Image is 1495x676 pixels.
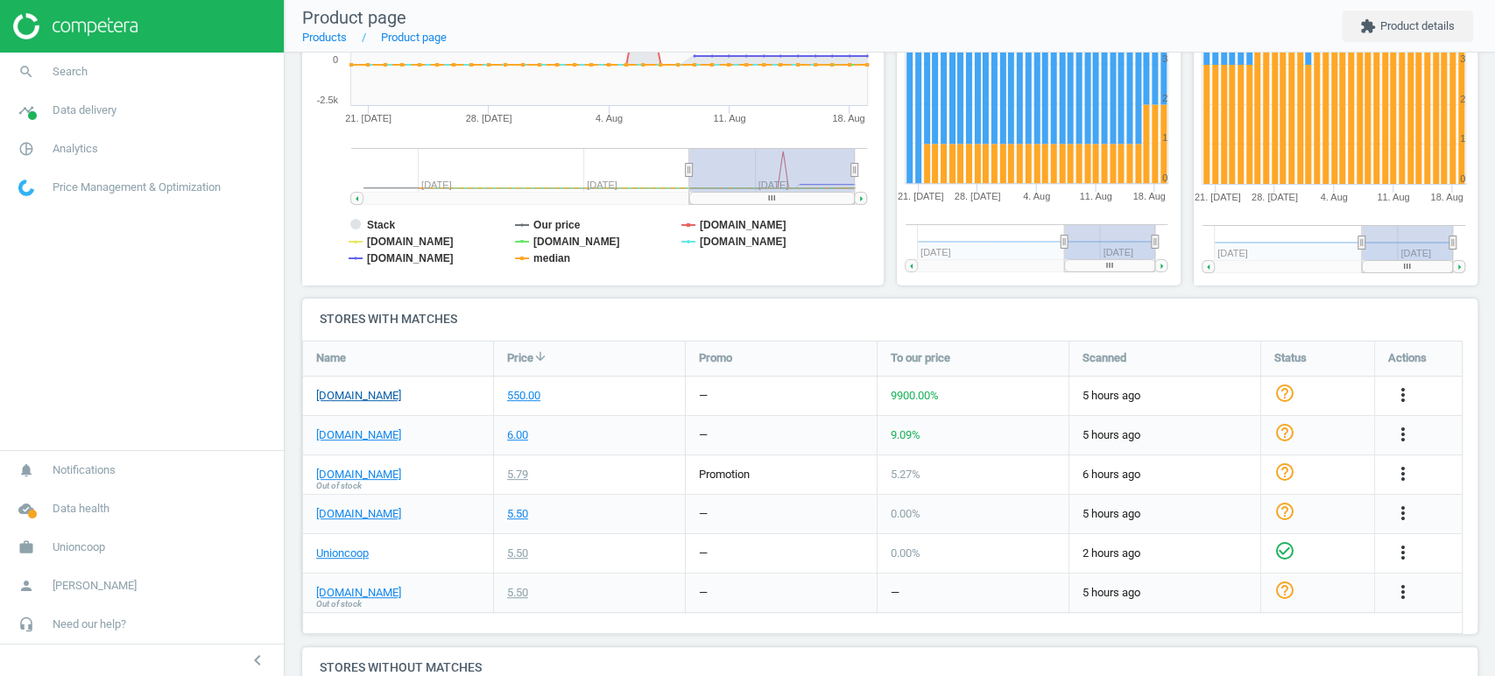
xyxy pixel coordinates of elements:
span: Price [507,350,533,366]
h4: Stores with matches [302,299,1477,340]
i: more_vert [1393,581,1414,602]
i: more_vert [1393,384,1414,405]
i: help_outline [1274,501,1295,522]
span: Scanned [1082,350,1126,366]
span: Data health [53,501,109,517]
span: 6 hours ago [1082,467,1247,482]
text: 0 [333,54,338,65]
i: check_circle_outline [1274,540,1295,561]
i: help_outline [1274,383,1295,404]
div: 5.50 [507,546,528,561]
button: more_vert [1393,503,1414,525]
tspan: 18. Aug [832,113,864,123]
div: 5.50 [507,585,528,601]
span: 5 hours ago [1082,506,1247,522]
i: help_outline [1274,461,1295,482]
div: — [699,546,708,561]
span: 2 hours ago [1082,546,1247,561]
a: Products [302,31,347,44]
button: more_vert [1393,463,1414,486]
span: Name [316,350,346,366]
span: Price Management & Optimization [53,180,221,195]
div: 5.50 [507,506,528,522]
span: 5.27 % [891,468,920,481]
tspan: 11. Aug [1377,192,1409,202]
i: more_vert [1393,463,1414,484]
span: Promo [699,350,732,366]
div: — [699,388,708,404]
span: Product page [302,7,406,28]
a: [DOMAIN_NAME] [316,506,401,522]
a: [DOMAIN_NAME] [316,427,401,443]
img: wGWNvw8QSZomAAAAABJRU5ErkJggg== [18,180,34,196]
i: arrow_downward [533,349,547,363]
span: Need our help? [53,616,126,632]
span: promotion [699,468,750,481]
text: 0 [1162,173,1167,184]
i: more_vert [1393,542,1414,563]
i: timeline [10,94,43,127]
span: To our price [891,350,950,366]
span: Unioncoop [53,539,105,555]
text: 3 [1460,53,1465,64]
tspan: Stack [367,219,395,231]
tspan: 21. [DATE] [897,192,943,202]
a: Unioncoop [316,546,369,561]
span: 5 hours ago [1082,585,1247,601]
span: Notifications [53,462,116,478]
text: 0 [1460,173,1465,184]
div: 6.00 [507,427,528,443]
div: — [891,585,899,601]
button: extensionProduct details [1342,11,1473,42]
span: 0.00 % [891,507,920,520]
div: — [699,585,708,601]
tspan: 28. [DATE] [954,192,1000,202]
button: more_vert [1393,581,1414,604]
tspan: 4. Aug [596,113,623,123]
a: [DOMAIN_NAME] [316,467,401,482]
span: 0.00 % [891,546,920,560]
tspan: 28. [DATE] [466,113,512,123]
a: Product page [381,31,447,44]
text: 3 [1162,53,1167,64]
i: cloud_done [10,492,43,525]
div: 5.79 [507,467,528,482]
span: Out of stock [316,480,362,492]
div: 550.00 [507,388,540,404]
span: 9.09 % [891,428,920,441]
tspan: [DOMAIN_NAME] [700,236,786,248]
text: 2 [1162,94,1167,104]
button: more_vert [1393,384,1414,407]
i: help_outline [1274,580,1295,601]
tspan: [DOMAIN_NAME] [367,252,454,264]
tspan: 28. [DATE] [1252,192,1298,202]
i: help_outline [1274,422,1295,443]
i: person [10,569,43,602]
span: Data delivery [53,102,116,118]
tspan: 21. [DATE] [345,113,391,123]
i: more_vert [1393,503,1414,524]
i: pie_chart_outlined [10,132,43,165]
tspan: [DOMAIN_NAME] [533,236,620,248]
span: Search [53,64,88,80]
i: work [10,531,43,564]
i: more_vert [1393,424,1414,445]
button: more_vert [1393,424,1414,447]
i: extension [1360,18,1376,34]
tspan: [DOMAIN_NAME] [367,236,454,248]
i: notifications [10,454,43,487]
a: [DOMAIN_NAME] [316,388,401,404]
i: chevron_left [247,650,268,671]
text: -2.5k [317,95,339,105]
text: 1 [1162,133,1167,144]
tspan: 18. Aug [1430,192,1463,202]
span: 9900.00 % [891,389,939,402]
i: search [10,55,43,88]
span: 5 hours ago [1082,427,1247,443]
span: Out of stock [316,598,362,610]
tspan: Our price [533,219,581,231]
tspan: 21. [DATE] [1194,192,1240,202]
span: Analytics [53,141,98,157]
i: headset_mic [10,608,43,641]
tspan: 11. Aug [1080,192,1112,202]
